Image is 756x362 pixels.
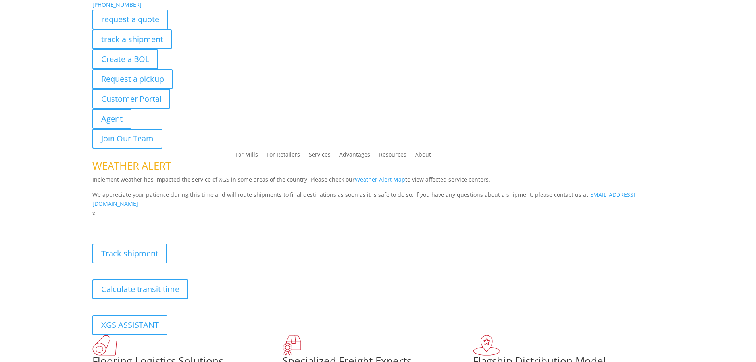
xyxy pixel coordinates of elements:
a: Resources [379,152,406,161]
a: Join Our Team [92,129,162,149]
a: Agent [92,109,131,129]
a: For Retailers [267,152,300,161]
p: x [92,209,664,218]
a: request a quote [92,10,168,29]
a: Calculate transit time [92,279,188,299]
p: Inclement weather has impacted the service of XGS in some areas of the country. Please check our ... [92,175,664,190]
b: Visibility, transparency, and control for your entire supply chain. [92,219,269,227]
a: About [415,152,431,161]
a: For Mills [235,152,258,161]
img: xgs-icon-flagship-distribution-model-red [473,335,500,356]
a: Services [309,152,331,161]
a: [PHONE_NUMBER] [92,1,142,8]
img: xgs-icon-focused-on-flooring-red [283,335,301,356]
p: We appreciate your patience during this time and will route shipments to final destinations as so... [92,190,664,209]
a: Weather Alert Map [355,176,405,183]
a: Track shipment [92,244,167,263]
a: Customer Portal [92,89,170,109]
span: WEATHER ALERT [92,159,171,173]
a: Advantages [339,152,370,161]
a: Create a BOL [92,49,158,69]
a: Request a pickup [92,69,173,89]
a: track a shipment [92,29,172,49]
img: xgs-icon-total-supply-chain-intelligence-red [92,335,117,356]
a: XGS ASSISTANT [92,315,167,335]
